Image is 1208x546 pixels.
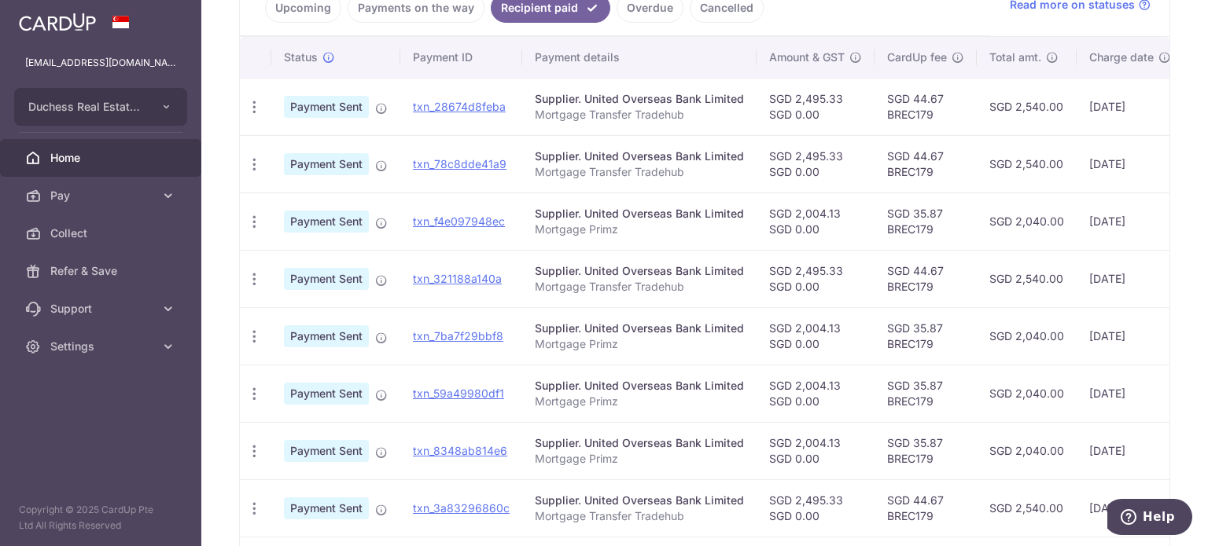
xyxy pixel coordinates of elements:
[284,383,369,405] span: Payment Sent
[535,493,744,508] div: Supplier. United Overseas Bank Limited
[535,336,744,352] p: Mortgage Primz
[535,222,744,237] p: Mortgage Primz
[535,508,744,524] p: Mortgage Transfer Tradehub
[875,365,977,422] td: SGD 35.87 BREC179
[757,250,875,307] td: SGD 2,495.33 SGD 0.00
[1077,135,1184,192] td: [DATE]
[875,307,977,365] td: SGD 35.87 BREC179
[413,329,503,343] a: txn_7ba7f29bbf8
[887,49,947,65] span: CardUp fee
[875,78,977,135] td: SGD 44.67 BREC179
[284,96,369,118] span: Payment Sent
[25,55,176,71] p: [EMAIL_ADDRESS][DOMAIN_NAME]
[284,268,369,290] span: Payment Sent
[535,435,744,451] div: Supplier. United Overseas Bank Limited
[284,211,369,233] span: Payment Sent
[1077,422,1184,479] td: [DATE]
[50,263,154,279] span: Refer & Save
[989,49,1041,65] span: Total amt.
[50,225,154,241] span: Collect
[977,135,1077,192] td: SGD 2,540.00
[19,13,96,31] img: CardUp
[977,192,1077,250] td: SGD 2,040.00
[413,272,502,285] a: txn_321188a140a
[1077,250,1184,307] td: [DATE]
[875,422,977,479] td: SGD 35.87 BREC179
[413,501,510,515] a: txn_3a83296860c
[875,250,977,307] td: SGD 44.67 BREC179
[535,279,744,295] p: Mortgage Transfer Tradehub
[522,37,757,78] th: Payment details
[535,263,744,279] div: Supplier. United Overseas Bank Limited
[757,135,875,192] td: SGD 2,495.33 SGD 0.00
[1077,78,1184,135] td: [DATE]
[413,444,507,457] a: txn_8348ab814e6
[1107,499,1192,538] iframe: Opens a widget where you can find more information
[14,88,187,126] button: Duchess Real Estate Investment Pte Ltd
[769,49,845,65] span: Amount & GST
[977,78,1077,135] td: SGD 2,540.00
[413,100,506,113] a: txn_28674d8feba
[50,150,154,166] span: Home
[757,307,875,365] td: SGD 2,004.13 SGD 0.00
[50,301,154,317] span: Support
[535,107,744,123] p: Mortgage Transfer Tradehub
[535,394,744,409] p: Mortgage Primz
[284,440,369,462] span: Payment Sent
[535,164,744,180] p: Mortgage Transfer Tradehub
[284,49,318,65] span: Status
[535,206,744,222] div: Supplier. United Overseas Bank Limited
[977,365,1077,422] td: SGD 2,040.00
[875,479,977,537] td: SGD 44.67 BREC179
[1089,49,1154,65] span: Charge date
[1077,307,1184,365] td: [DATE]
[977,479,1077,537] td: SGD 2,540.00
[284,325,369,347] span: Payment Sent
[1077,192,1184,250] td: [DATE]
[977,250,1077,307] td: SGD 2,540.00
[757,365,875,422] td: SGD 2,004.13 SGD 0.00
[413,157,506,170] a: txn_78c8dde41a9
[875,135,977,192] td: SGD 44.67 BREC179
[757,479,875,537] td: SGD 2,495.33 SGD 0.00
[535,451,744,467] p: Mortgage Primz
[413,214,505,228] a: txn_f4e097948ec
[535,148,744,164] div: Supplier. United Overseas Bank Limited
[413,387,504,400] a: txn_59a49980df1
[535,321,744,336] div: Supplier. United Overseas Bank Limited
[535,378,744,394] div: Supplier. United Overseas Bank Limited
[535,91,744,107] div: Supplier. United Overseas Bank Limited
[50,339,154,354] span: Settings
[1077,479,1184,537] td: [DATE]
[757,192,875,250] td: SGD 2,004.13 SGD 0.00
[284,153,369,175] span: Payment Sent
[50,188,154,203] span: Pay
[284,497,369,519] span: Payment Sent
[757,78,875,135] td: SGD 2,495.33 SGD 0.00
[977,307,1077,365] td: SGD 2,040.00
[1077,365,1184,422] td: [DATE]
[977,422,1077,479] td: SGD 2,040.00
[757,422,875,479] td: SGD 2,004.13 SGD 0.00
[400,37,522,78] th: Payment ID
[875,192,977,250] td: SGD 35.87 BREC179
[28,99,145,115] span: Duchess Real Estate Investment Pte Ltd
